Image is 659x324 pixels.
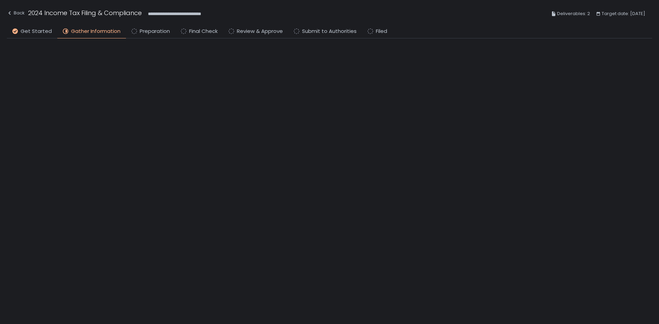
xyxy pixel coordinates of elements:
[7,8,25,20] button: Back
[237,27,283,35] span: Review & Approve
[376,27,387,35] span: Filed
[602,10,645,18] span: Target date: [DATE]
[302,27,357,35] span: Submit to Authorities
[71,27,120,35] span: Gather Information
[21,27,52,35] span: Get Started
[140,27,170,35] span: Preparation
[557,10,590,18] span: Deliverables: 2
[7,9,25,17] div: Back
[189,27,218,35] span: Final Check
[28,8,142,17] h1: 2024 Income Tax Filing & Compliance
